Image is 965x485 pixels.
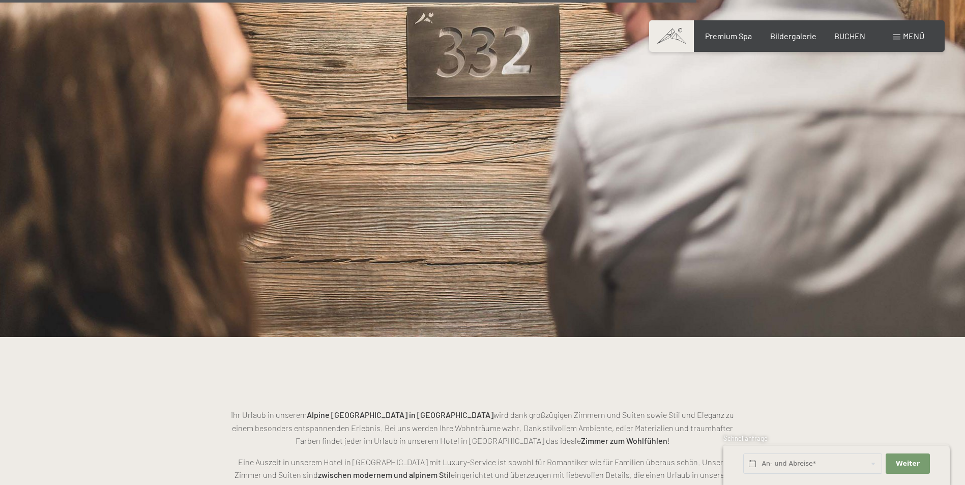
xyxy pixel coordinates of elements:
a: BUCHEN [834,31,865,41]
p: Ihr Urlaub in unserem wird dank großzügigen Zimmern und Suiten sowie Stil und Eleganz zu einem be... [228,408,737,447]
button: Weiter [886,453,929,474]
span: Schnellanfrage [723,434,768,442]
strong: Zimmer zum Wohlfühlen [581,436,667,445]
strong: Alpine [GEOGRAPHIC_DATA] in [GEOGRAPHIC_DATA] [307,410,493,419]
span: Menü [903,31,924,41]
strong: zwischen modernem und alpinem Stil [318,470,451,479]
a: Bildergalerie [770,31,816,41]
a: Premium Spa [705,31,752,41]
span: Weiter [896,459,920,468]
